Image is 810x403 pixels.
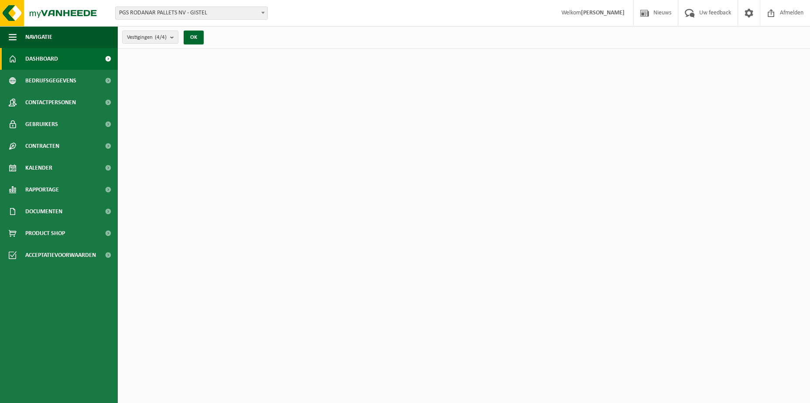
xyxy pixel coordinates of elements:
[127,31,167,44] span: Vestigingen
[25,92,76,113] span: Contactpersonen
[25,157,52,179] span: Kalender
[155,34,167,40] count: (4/4)
[122,31,178,44] button: Vestigingen(4/4)
[25,70,76,92] span: Bedrijfsgegevens
[25,179,59,201] span: Rapportage
[25,113,58,135] span: Gebruikers
[25,222,65,244] span: Product Shop
[25,244,96,266] span: Acceptatievoorwaarden
[184,31,204,44] button: OK
[116,7,267,19] span: PGS RODANAR PALLETS NV - GISTEL
[25,135,59,157] span: Contracten
[115,7,268,20] span: PGS RODANAR PALLETS NV - GISTEL
[25,26,52,48] span: Navigatie
[25,48,58,70] span: Dashboard
[25,201,62,222] span: Documenten
[581,10,625,16] strong: [PERSON_NAME]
